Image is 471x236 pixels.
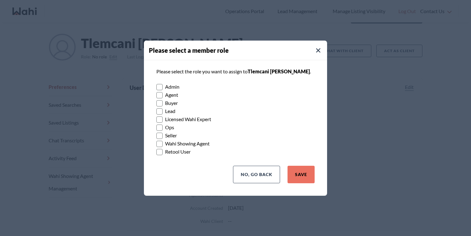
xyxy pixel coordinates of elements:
[156,68,315,75] p: Please select the role you want to assign to .
[156,148,315,156] label: Retool User
[288,166,315,183] button: Save
[156,107,315,115] label: Lead
[156,131,315,140] label: Seller
[233,166,280,183] button: No, Go Back
[156,140,315,148] label: Wahi Showing Agent
[156,99,315,107] label: Buyer
[315,47,322,54] button: Close Modal
[156,115,315,123] label: Licensed Wahi Expert
[156,91,315,99] label: Agent
[149,46,327,55] h4: Please select a member role
[248,68,310,74] span: Tlemcani [PERSON_NAME]
[156,123,315,131] label: Ops
[156,83,315,91] label: Admin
